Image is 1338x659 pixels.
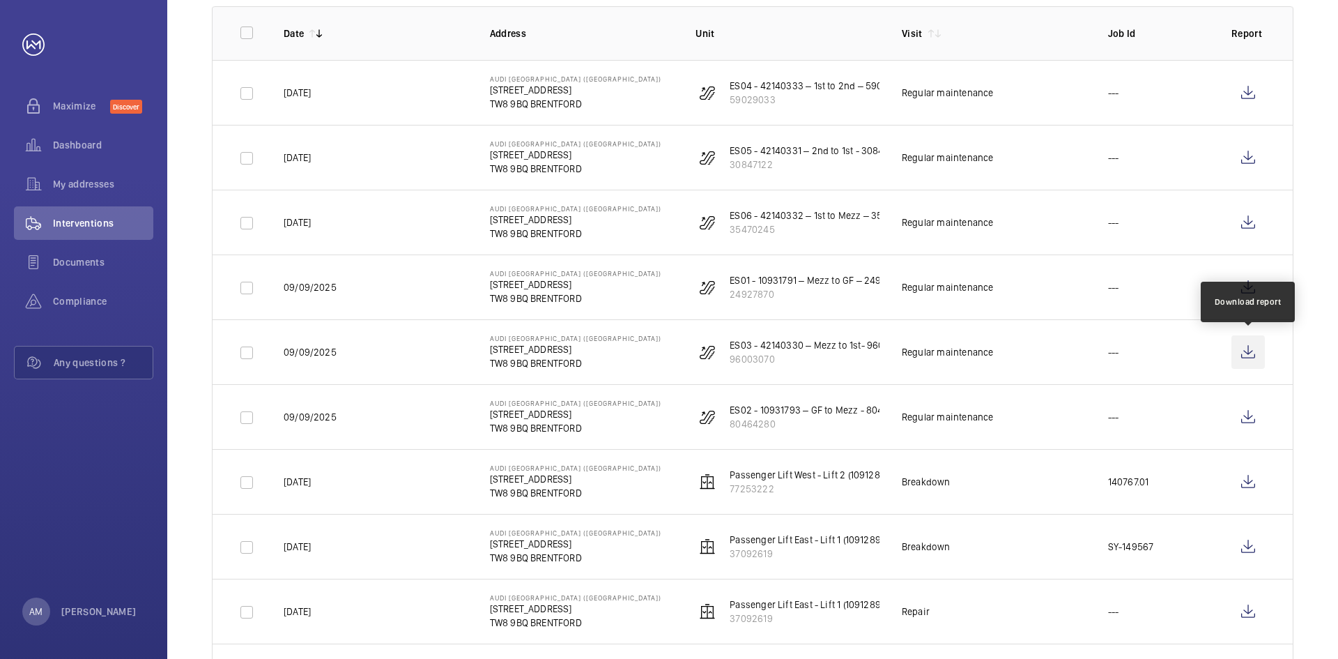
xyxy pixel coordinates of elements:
div: Download report [1215,296,1282,308]
p: 24927870 [730,287,908,301]
p: --- [1108,605,1119,619]
p: --- [1108,151,1119,165]
p: ES03 - 42140330 – Mezz to 1st- 96003070 [730,338,912,352]
img: elevator.svg [699,603,716,620]
span: Dashboard [53,138,153,152]
p: 35470245 [730,222,916,236]
img: elevator.svg [699,538,716,555]
div: Regular maintenance [902,215,993,229]
p: Audi [GEOGRAPHIC_DATA] ([GEOGRAPHIC_DATA]) [490,75,661,83]
div: Regular maintenance [902,410,993,424]
p: Audi [GEOGRAPHIC_DATA] ([GEOGRAPHIC_DATA]) [490,529,661,537]
p: ES01 - 10931791 – Mezz to GF – 24927870 [730,273,908,287]
p: Visit [902,26,923,40]
p: ES02 - 10931793 – GF to Mezz - 80464280 [730,403,912,417]
p: Audi [GEOGRAPHIC_DATA] ([GEOGRAPHIC_DATA]) [490,334,661,342]
span: Documents [53,255,153,269]
p: [STREET_ADDRESS] [490,537,661,551]
p: Unit [695,26,879,40]
p: Report [1231,26,1265,40]
p: [STREET_ADDRESS] [490,278,661,291]
p: [STREET_ADDRESS] [490,213,661,227]
p: 59029033 [730,93,911,107]
p: Passenger Lift East - Lift 1 (10912899) [730,533,889,547]
div: Breakdown [902,475,951,489]
p: 30847122 [730,158,904,172]
div: Regular maintenance [902,345,993,359]
img: escalator.svg [699,279,716,296]
div: Repair [902,605,930,619]
p: 96003070 [730,352,912,366]
p: ES05 - 42140331 – 2nd to 1st - 30847122 [730,144,904,158]
p: TW8 9BQ BRENTFORD [490,97,661,111]
p: [STREET_ADDRESS] [490,342,661,356]
p: Audi [GEOGRAPHIC_DATA] ([GEOGRAPHIC_DATA]) [490,399,661,407]
span: Any questions ? [54,356,153,370]
p: [STREET_ADDRESS] [490,472,661,486]
p: 37092619 [730,612,889,626]
p: AM [29,605,43,619]
p: Address [490,26,674,40]
p: [DATE] [284,215,311,229]
p: [STREET_ADDRESS] [490,148,661,162]
p: --- [1108,280,1119,294]
p: Passenger Lift East - Lift 1 (10912899) [730,598,889,612]
p: ES04 - 42140333 – 1st to 2nd – 59029233 [730,79,911,93]
p: [PERSON_NAME] [61,605,137,619]
img: elevator.svg [699,474,716,490]
span: Maximize [53,99,110,113]
p: 80464280 [730,417,912,431]
p: --- [1108,86,1119,100]
p: --- [1108,215,1119,229]
p: TW8 9BQ BRENTFORD [490,551,661,565]
img: escalator.svg [699,84,716,101]
span: Compliance [53,294,153,308]
p: [DATE] [284,475,311,489]
p: TW8 9BQ BRENTFORD [490,486,661,500]
p: TW8 9BQ BRENTFORD [490,421,661,435]
p: [DATE] [284,605,311,619]
p: Job Id [1108,26,1209,40]
img: escalator.svg [699,344,716,361]
p: TW8 9BQ BRENTFORD [490,162,661,176]
div: Regular maintenance [902,280,993,294]
p: 09/09/2025 [284,345,337,359]
span: Discover [110,100,142,114]
p: TW8 9BQ BRENTFORD [490,356,661,370]
p: TW8 9BQ BRENTFORD [490,227,661,241]
p: Audi [GEOGRAPHIC_DATA] ([GEOGRAPHIC_DATA]) [490,269,661,278]
p: 140767.01 [1108,475,1149,489]
img: escalator.svg [699,409,716,425]
span: My addresses [53,177,153,191]
p: Audi [GEOGRAPHIC_DATA] ([GEOGRAPHIC_DATA]) [490,204,661,213]
p: [STREET_ADDRESS] [490,83,661,97]
img: escalator.svg [699,149,716,166]
p: [STREET_ADDRESS] [490,602,661,616]
p: Date [284,26,304,40]
p: ES06 - 42140332 – 1st to Mezz – 35470245 [730,209,916,222]
p: [DATE] [284,151,311,165]
div: Regular maintenance [902,86,993,100]
p: SY-149567 [1108,540,1154,554]
p: [DATE] [284,86,311,100]
div: Regular maintenance [902,151,993,165]
p: [DATE] [284,540,311,554]
img: escalator.svg [699,214,716,231]
p: 77253222 [730,482,894,496]
p: 37092619 [730,547,889,561]
p: 09/09/2025 [284,410,337,424]
p: TW8 9BQ BRENTFORD [490,616,661,630]
p: [STREET_ADDRESS] [490,407,661,421]
p: --- [1108,410,1119,424]
div: Breakdown [902,540,951,554]
p: Audi [GEOGRAPHIC_DATA] ([GEOGRAPHIC_DATA]) [490,139,661,148]
p: --- [1108,345,1119,359]
p: Audi [GEOGRAPHIC_DATA] ([GEOGRAPHIC_DATA]) [490,593,661,602]
p: TW8 9BQ BRENTFORD [490,291,661,305]
p: Passenger Lift West - Lift 2 (10912898) [730,468,894,482]
span: Interventions [53,216,153,230]
p: Audi [GEOGRAPHIC_DATA] ([GEOGRAPHIC_DATA]) [490,464,661,472]
p: 09/09/2025 [284,280,337,294]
